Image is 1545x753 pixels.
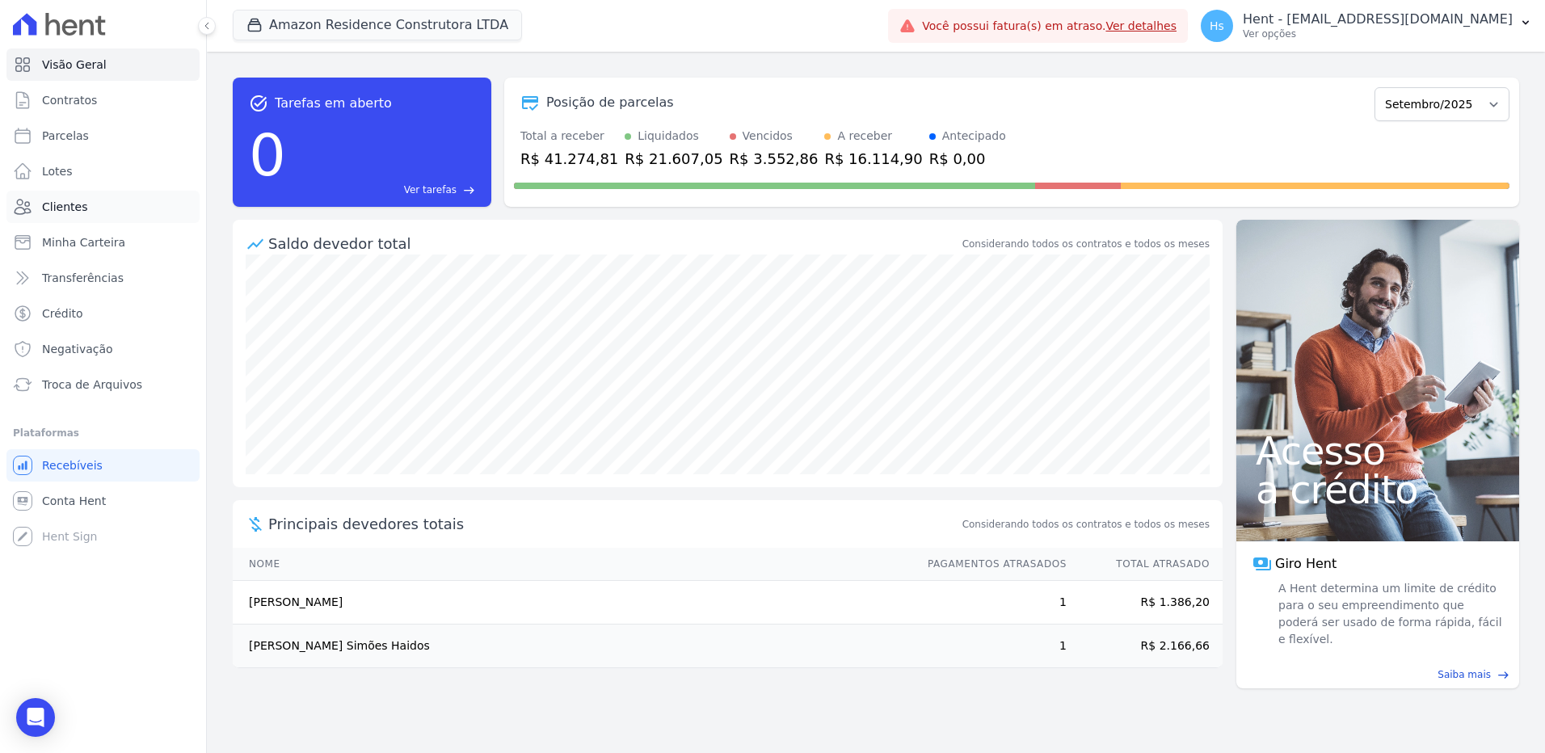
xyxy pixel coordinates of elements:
[42,128,89,144] span: Parcelas
[962,517,1210,532] span: Considerando todos os contratos e todos os meses
[42,493,106,509] span: Conta Hent
[6,155,200,187] a: Lotes
[922,18,1177,35] span: Você possui fatura(s) em atraso.
[1275,554,1337,574] span: Giro Hent
[13,423,193,443] div: Plataformas
[6,262,200,294] a: Transferências
[1256,470,1500,509] span: a crédito
[520,128,618,145] div: Total a receber
[1256,431,1500,470] span: Acesso
[6,191,200,223] a: Clientes
[42,457,103,473] span: Recebíveis
[1243,11,1513,27] p: Hent - [EMAIL_ADDRESS][DOMAIN_NAME]
[233,548,912,581] th: Nome
[824,148,922,170] div: R$ 16.114,90
[16,698,55,737] div: Open Intercom Messenger
[1497,669,1509,681] span: east
[638,128,699,145] div: Liquidados
[912,581,1067,625] td: 1
[6,226,200,259] a: Minha Carteira
[625,148,722,170] div: R$ 21.607,05
[730,148,819,170] div: R$ 3.552,86
[42,163,73,179] span: Lotes
[42,92,97,108] span: Contratos
[249,94,268,113] span: task_alt
[42,341,113,357] span: Negativação
[1438,667,1491,682] span: Saiba mais
[42,234,125,250] span: Minha Carteira
[42,199,87,215] span: Clientes
[962,237,1210,251] div: Considerando todos os contratos e todos os meses
[743,128,793,145] div: Vencidos
[293,183,475,197] a: Ver tarefas east
[1105,19,1177,32] a: Ver detalhes
[1067,548,1223,581] th: Total Atrasado
[275,94,392,113] span: Tarefas em aberto
[6,48,200,81] a: Visão Geral
[1067,581,1223,625] td: R$ 1.386,20
[404,183,457,197] span: Ver tarefas
[546,93,674,112] div: Posição de parcelas
[6,485,200,517] a: Conta Hent
[463,184,475,196] span: east
[6,368,200,401] a: Troca de Arquivos
[1067,625,1223,668] td: R$ 2.166,66
[268,513,959,535] span: Principais devedores totais
[268,233,959,255] div: Saldo devedor total
[42,376,142,393] span: Troca de Arquivos
[42,305,83,322] span: Crédito
[1246,667,1509,682] a: Saiba mais east
[520,148,618,170] div: R$ 41.274,81
[1275,580,1503,648] span: A Hent determina um limite de crédito para o seu empreendimento que poderá ser usado de forma ráp...
[912,548,1067,581] th: Pagamentos Atrasados
[233,581,912,625] td: [PERSON_NAME]
[912,625,1067,668] td: 1
[233,625,912,668] td: [PERSON_NAME] Simões Haidos
[837,128,892,145] div: A receber
[6,333,200,365] a: Negativação
[929,148,1006,170] div: R$ 0,00
[42,57,107,73] span: Visão Geral
[1188,3,1545,48] button: Hs Hent - [EMAIL_ADDRESS][DOMAIN_NAME] Ver opções
[1210,20,1224,32] span: Hs
[233,10,522,40] button: Amazon Residence Construtora LTDA
[249,113,286,197] div: 0
[6,449,200,482] a: Recebíveis
[6,120,200,152] a: Parcelas
[42,270,124,286] span: Transferências
[942,128,1006,145] div: Antecipado
[6,84,200,116] a: Contratos
[6,297,200,330] a: Crédito
[1243,27,1513,40] p: Ver opções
